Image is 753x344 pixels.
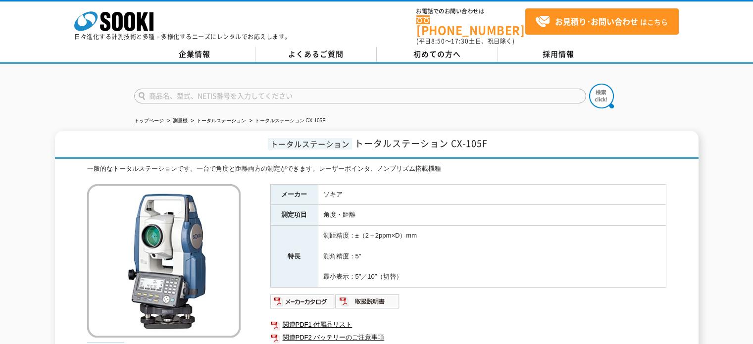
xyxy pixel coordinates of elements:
[416,15,525,36] a: [PHONE_NUMBER]
[270,184,318,205] th: メーカー
[134,89,586,103] input: 商品名、型式、NETIS番号を入力してください
[270,331,666,344] a: 関連PDF2 バッテリーのご注意事項
[416,37,514,46] span: (平日 ～ 土日、祝日除く)
[377,47,498,62] a: 初めての方へ
[416,8,525,14] span: お電話でのお問い合わせは
[270,318,666,331] a: 関連PDF1 付属品リスト
[197,118,246,123] a: トータルステーション
[255,47,377,62] a: よくあるご質問
[270,226,318,288] th: 特長
[335,300,400,307] a: 取扱説明書
[248,116,326,126] li: トータルステーション CX-105F
[87,184,241,338] img: トータルステーション CX-105F
[268,138,352,149] span: トータルステーション
[74,34,291,40] p: 日々進化する計測技術と多種・多様化するニーズにレンタルでお応えします。
[134,47,255,62] a: 企業情報
[318,205,666,226] td: 角度・距離
[525,8,679,35] a: お見積り･お問い合わせはこちら
[535,14,668,29] span: はこちら
[498,47,619,62] a: 採用情報
[451,37,469,46] span: 17:30
[555,15,638,27] strong: お見積り･お問い合わせ
[589,84,614,108] img: btn_search.png
[431,37,445,46] span: 8:50
[318,184,666,205] td: ソキア
[270,205,318,226] th: 測定項目
[413,49,461,59] span: 初めての方へ
[270,294,335,309] img: メーカーカタログ
[134,118,164,123] a: トップページ
[270,300,335,307] a: メーカーカタログ
[173,118,188,123] a: 測量機
[354,137,488,150] span: トータルステーション CX-105F
[335,294,400,309] img: 取扱説明書
[87,164,666,174] div: 一般的なトータルステーションです。一台で角度と距離両方の測定ができます。レーザーポインタ、ノンプリズム搭載機種
[318,226,666,288] td: 測距精度：±（2＋2ppm×D）mm 測角精度：5″ 最小表示：5″／10″（切替）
